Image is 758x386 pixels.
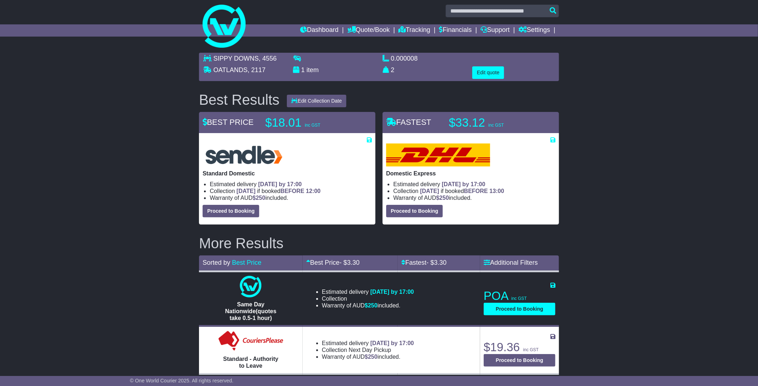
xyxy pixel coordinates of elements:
button: Edit Collection Date [287,95,347,107]
p: $33.12 [449,116,539,130]
button: Proceed to Booking [386,205,443,217]
div: Best Results [195,92,283,108]
span: 250 [368,302,378,309]
span: OATLANDS [213,66,248,74]
li: Collection [322,347,414,353]
span: 2 [391,66,394,74]
span: © One World Courier 2025. All rights reserved. [130,378,233,383]
span: $ [365,354,378,360]
span: Same Day Nationwide(quotes take 0.5-1 hour) [225,301,276,321]
span: 13:00 [489,188,504,194]
span: [DATE] by 17:00 [258,181,302,187]
li: Collection [322,295,414,302]
span: inc GST [511,296,527,301]
span: Sorted by [203,259,230,266]
p: $19.36 [484,340,555,354]
span: 1 [301,66,305,74]
span: [DATE] by 17:00 [370,289,414,295]
a: Additional Filters [484,259,538,266]
p: Standard Domestic [203,170,372,177]
span: Next Day Pickup [349,347,391,353]
span: BEFORE [280,188,304,194]
p: $18.01 [265,116,355,130]
span: , 2117 [248,66,266,74]
span: [DATE] [237,188,256,194]
span: 12:00 [306,188,321,194]
span: BEFORE [464,188,488,194]
li: Warranty of AUD included. [393,194,555,201]
li: Estimated delivery [322,288,414,295]
button: Proceed to Booking [484,303,555,315]
img: Sendle: Standard Domestic [203,143,285,166]
img: DHL: Domestic Express [386,143,490,166]
span: - $ [340,259,360,266]
li: Estimated delivery [322,340,414,347]
span: $ [365,302,378,309]
a: Financials [439,24,472,37]
a: Dashboard [300,24,338,37]
a: Best Price- $3.30 [306,259,360,266]
span: [DATE] by 17:00 [442,181,485,187]
li: Estimated delivery [393,181,555,188]
span: $ [436,195,449,201]
h2: More Results [199,235,559,251]
span: if booked [420,188,504,194]
button: Proceed to Booking [484,354,555,367]
span: inc GST [523,347,539,352]
li: Warranty of AUD included. [210,194,372,201]
span: 3.30 [347,259,360,266]
a: Settings [518,24,550,37]
span: 250 [256,195,265,201]
a: Fastest- $3.30 [401,259,446,266]
a: Tracking [399,24,430,37]
span: , 4556 [259,55,277,62]
span: 250 [368,354,378,360]
span: [DATE] [420,188,439,194]
span: - $ [426,259,446,266]
span: Standard - Authority to Leave [223,356,278,369]
p: Domestic Express [386,170,555,177]
span: FASTEST [386,118,431,127]
button: Proceed to Booking [203,205,259,217]
p: POA [484,289,555,303]
span: 3.30 [434,259,447,266]
span: inc GST [488,123,504,128]
button: Edit quote [472,66,504,79]
span: BEST PRICE [203,118,254,127]
span: 250 [439,195,449,201]
span: SIPPY DOWNS [213,55,259,62]
img: One World Courier: Same Day Nationwide(quotes take 0.5-1 hour) [240,276,261,297]
img: Couriers Please: Standard - Authority to Leave [217,330,285,352]
a: Support [481,24,510,37]
li: Collection [393,188,555,194]
li: Collection [210,188,372,194]
li: Warranty of AUD included. [322,353,414,360]
span: if booked [237,188,321,194]
li: Estimated delivery [210,181,372,188]
li: Warranty of AUD included. [322,302,414,309]
span: $ [252,195,265,201]
span: inc GST [305,123,320,128]
a: Best Price [232,259,261,266]
span: 0.000008 [391,55,418,62]
a: Quote/Book [347,24,390,37]
span: [DATE] by 17:00 [370,340,414,346]
span: item [307,66,319,74]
